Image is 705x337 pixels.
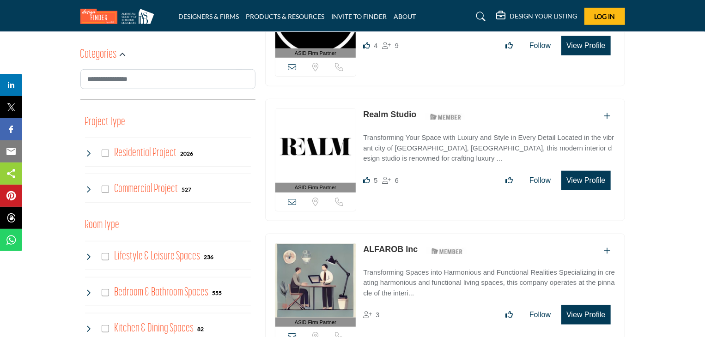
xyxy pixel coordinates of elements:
a: ASID Firm Partner [275,244,356,327]
input: Select Commercial Project checkbox [102,186,109,193]
button: Follow [523,171,557,190]
b: 2026 [180,150,193,157]
h2: Categories [80,47,117,63]
span: 3 [376,311,379,319]
a: Realm Studio [363,110,416,119]
span: 4 [374,42,377,49]
a: Search [467,9,492,24]
button: Follow [523,306,557,324]
div: 82 Results For Kitchen & Dining Spaces [197,325,204,333]
h4: Lifestyle & Leisure Spaces: Lifestyle & Leisure Spaces [114,248,200,265]
button: Log In [584,8,625,25]
p: ALFAROB Inc [363,243,418,256]
div: 555 Results For Bedroom & Bathroom Spaces [212,289,222,297]
a: Transforming Spaces into Harmonious and Functional Realities Specializing in creating harmonious ... [363,262,615,299]
span: 6 [395,176,399,184]
span: ASID Firm Partner [295,184,336,192]
h4: Residential Project: Types of projects range from simple residential renovations to highly comple... [114,145,176,161]
input: Select Residential Project checkbox [102,150,109,157]
b: 555 [212,290,222,296]
span: 9 [395,42,399,49]
div: Followers [363,309,379,320]
p: Transforming Spaces into Harmonious and Functional Realities Specializing in creating harmonious ... [363,267,615,299]
img: ASID Members Badge Icon [425,111,467,122]
span: 5 [374,176,377,184]
button: View Profile [561,36,610,55]
h5: DESIGN YOUR LISTING [510,12,577,20]
input: Select Lifestyle & Leisure Spaces checkbox [102,253,109,260]
b: 527 [182,187,191,193]
button: Like listing [499,36,519,55]
div: DESIGN YOUR LISTING [497,11,577,22]
i: Likes [363,42,370,49]
h4: Kitchen & Dining Spaces: Kitchen & Dining Spaces [114,320,194,337]
a: Transforming Your Space with Luxury and Style in Every Detail Located in the vibrant city of [GEO... [363,127,615,164]
span: Log In [594,12,615,20]
button: Follow [523,36,557,55]
button: Room Type [85,217,120,234]
img: ALFAROB Inc [275,244,356,318]
div: 527 Results For Commercial Project [182,185,191,193]
button: View Profile [561,305,610,325]
img: ASID Members Badge Icon [426,246,468,257]
a: ABOUT [394,12,416,20]
a: Add To List [604,247,611,255]
img: Site Logo [80,9,159,24]
img: Realm Studio [275,109,356,183]
b: 82 [197,326,204,332]
b: 236 [204,254,213,260]
div: Followers [383,175,399,186]
div: 236 Results For Lifestyle & Leisure Spaces [204,253,213,261]
a: Add To List [604,112,611,120]
a: PRODUCTS & RESOURCES [246,12,325,20]
p: Transforming Your Space with Luxury and Style in Every Detail Located in the vibrant city of [GEO... [363,132,615,164]
input: Select Kitchen & Dining Spaces checkbox [102,325,109,332]
input: Search Category [80,69,255,89]
input: Select Bedroom & Bathroom Spaces checkbox [102,289,109,296]
i: Likes [363,177,370,184]
div: Followers [383,40,399,51]
a: ASID Firm Partner [275,109,356,193]
h4: Commercial Project: Involve the design, construction, or renovation of spaces used for business p... [114,181,178,197]
button: View Profile [561,171,610,190]
div: 2026 Results For Residential Project [180,149,193,157]
a: INVITE TO FINDER [332,12,387,20]
a: DESIGNERS & FIRMS [178,12,239,20]
span: ASID Firm Partner [295,319,336,326]
button: Like listing [499,171,519,190]
span: ASID Firm Partner [295,49,336,57]
p: Realm Studio [363,108,416,121]
h4: Bedroom & Bathroom Spaces: Bedroom & Bathroom Spaces [114,284,208,301]
button: Like listing [499,306,519,324]
a: ALFAROB Inc [363,245,418,254]
button: Project Type [85,114,126,131]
